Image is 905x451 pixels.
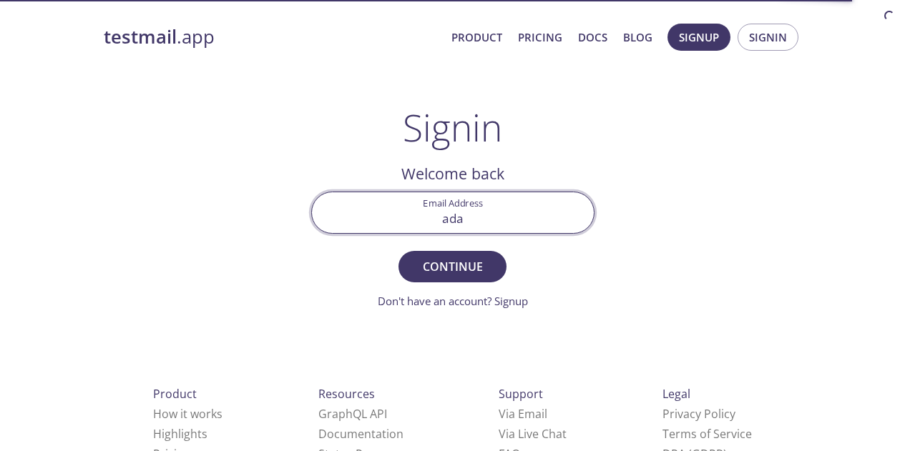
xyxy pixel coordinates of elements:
[667,24,730,51] button: Signup
[499,406,547,422] a: Via Email
[403,106,502,149] h1: Signin
[578,28,607,46] a: Docs
[414,257,490,277] span: Continue
[738,24,798,51] button: Signin
[318,426,403,442] a: Documentation
[518,28,562,46] a: Pricing
[499,386,543,402] span: Support
[153,386,197,402] span: Product
[662,386,690,402] span: Legal
[499,426,567,442] a: Via Live Chat
[662,426,752,442] a: Terms of Service
[104,25,440,49] a: testmail.app
[318,386,375,402] span: Resources
[623,28,652,46] a: Blog
[749,28,787,46] span: Signin
[104,24,177,49] strong: testmail
[378,294,528,308] a: Don't have an account? Signup
[318,406,387,422] a: GraphQL API
[311,162,595,186] h2: Welcome back
[679,28,719,46] span: Signup
[153,426,207,442] a: Highlights
[398,251,506,282] button: Continue
[451,28,502,46] a: Product
[662,406,735,422] a: Privacy Policy
[153,406,222,422] a: How it works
